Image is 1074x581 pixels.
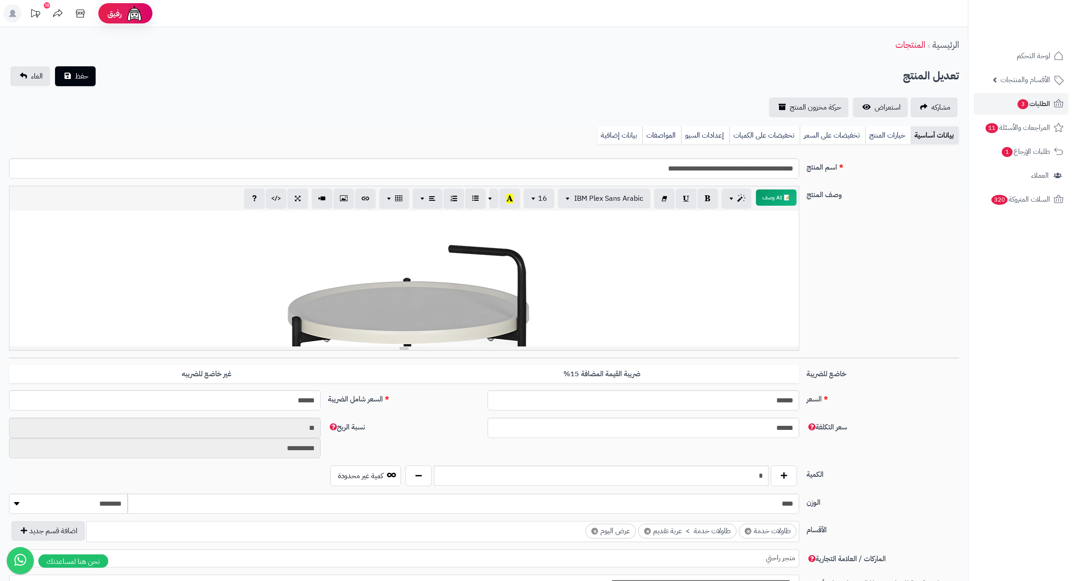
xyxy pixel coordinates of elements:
span: المراجعات والأسئلة [985,121,1050,134]
span: السلات المتروكة [991,193,1050,206]
span: طلبات الإرجاع [1001,145,1050,158]
a: طلبات الإرجاع1 [974,141,1069,162]
a: المنتجات [895,38,925,51]
span: حفظ [75,71,88,82]
label: خاضع للضريبة [803,365,963,379]
span: 1 [1002,147,1013,157]
span: الغاء [31,71,43,82]
span: مشاركه [931,102,950,113]
a: تخفيضات على الكميات [729,126,800,144]
span: × [591,528,598,535]
span: 320 [991,195,1008,205]
label: وصف المنتج [803,186,963,200]
span: متجر راحتي [9,549,799,567]
label: السعر [803,390,963,405]
span: × [745,528,751,535]
span: متجر راحتي [9,551,799,565]
button: اضافة قسم جديد [11,521,85,541]
div: 10 [44,2,50,9]
button: 📝 AI وصف [756,189,797,206]
a: إعدادات السيو [681,126,729,144]
a: المراجعات والأسئلة11 [974,117,1069,138]
a: الغاء [10,66,50,86]
a: بيانات أساسية [911,126,959,144]
img: ai-face.png [125,5,143,23]
li: طاولات خدمة > عربة تقديم [638,524,737,539]
a: حركة مخزون المنتج [769,97,848,117]
span: 11 [986,123,998,133]
span: × [644,528,651,535]
span: لوحة التحكم [1017,50,1050,62]
h2: تعديل المنتج [903,67,959,85]
a: بيانات إضافية [597,126,642,144]
span: سعر التكلفة [807,422,847,433]
label: الأقسام [803,521,963,535]
a: تخفيضات على السعر [800,126,865,144]
span: 3 [1018,99,1028,109]
span: رفيق [107,8,122,19]
a: مشاركه [911,97,958,117]
button: IBM Plex Sans Arabic [558,189,650,208]
span: العملاء [1031,169,1049,182]
label: الكمية [803,466,963,480]
a: الرئيسية [932,38,959,51]
span: الماركات / العلامة التجارية [807,553,886,564]
label: الوزن [803,493,963,508]
a: الطلبات3 [974,93,1069,115]
span: IBM Plex Sans Arabic [574,193,643,204]
li: عرض اليوم [585,524,636,539]
label: السعر شامل الضريبة [324,390,484,405]
button: حفظ [55,66,96,86]
span: 16 [538,193,547,204]
span: استعراض [875,102,901,113]
label: اسم المنتج [803,158,963,173]
li: طاولات خدمة [739,524,797,539]
span: الطلبات [1017,97,1050,110]
span: حركة مخزون المنتج [790,102,841,113]
label: غير خاضع للضريبه [9,365,404,383]
a: العملاء [974,165,1069,186]
button: 16 [524,189,554,208]
a: استعراض [853,97,908,117]
a: المواصفات [642,126,681,144]
a: خيارات المنتج [865,126,911,144]
a: السلات المتروكة320 [974,189,1069,210]
a: تحديثات المنصة [24,5,46,25]
span: الأقسام والمنتجات [1000,74,1050,86]
a: لوحة التحكم [974,45,1069,67]
span: نسبة الربح [328,422,365,433]
label: ضريبة القيمة المضافة 15% [404,365,799,383]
